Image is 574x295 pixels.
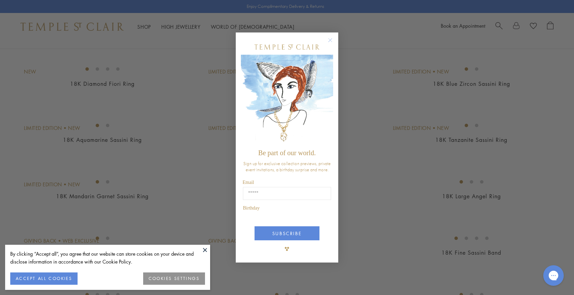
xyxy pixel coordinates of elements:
span: Email [243,180,254,185]
button: COOKIES SETTINGS [143,272,205,285]
iframe: Gorgias live chat messenger [540,263,567,288]
button: SUBSCRIBE [255,226,319,240]
span: Sign up for exclusive collection previews, private event invitations, a birthday surprise and more. [243,160,331,173]
img: Temple St. Clair [255,44,319,50]
button: ACCEPT ALL COOKIES [10,272,78,285]
img: TSC [280,242,294,256]
img: c4a9eb12-d91a-4d4a-8ee0-386386f4f338.jpeg [241,55,333,146]
input: Email [243,187,331,200]
div: By clicking “Accept all”, you agree that our website can store cookies on your device and disclos... [10,250,205,266]
span: Birthday [243,205,260,211]
span: Be part of our world. [258,149,316,157]
button: Close dialog [329,39,338,48]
